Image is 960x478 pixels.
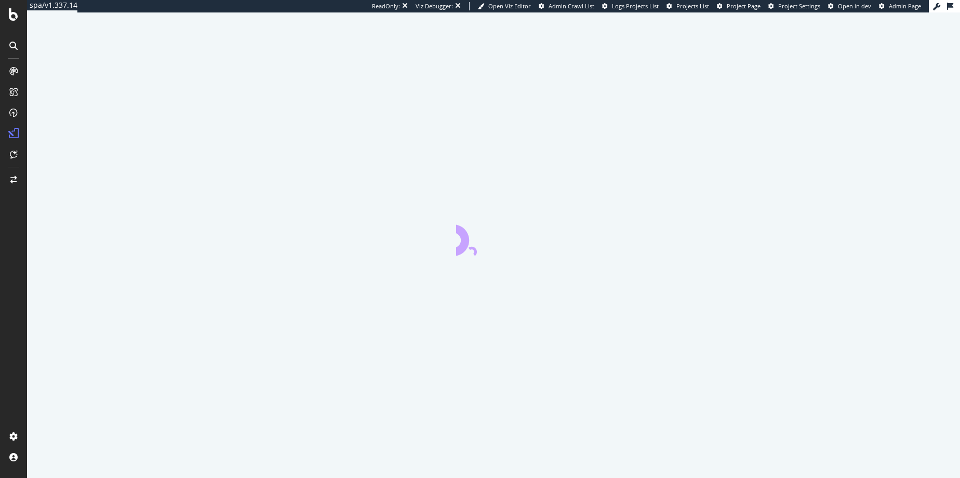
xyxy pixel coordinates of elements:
[778,2,820,10] span: Project Settings
[372,2,400,10] div: ReadOnly:
[666,2,709,10] a: Projects List
[768,2,820,10] a: Project Settings
[416,2,453,10] div: Viz Debugger:
[539,2,594,10] a: Admin Crawl List
[879,2,921,10] a: Admin Page
[889,2,921,10] span: Admin Page
[838,2,871,10] span: Open in dev
[612,2,659,10] span: Logs Projects List
[602,2,659,10] a: Logs Projects List
[478,2,531,10] a: Open Viz Editor
[828,2,871,10] a: Open in dev
[488,2,531,10] span: Open Viz Editor
[456,218,531,256] div: animation
[717,2,761,10] a: Project Page
[549,2,594,10] span: Admin Crawl List
[676,2,709,10] span: Projects List
[727,2,761,10] span: Project Page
